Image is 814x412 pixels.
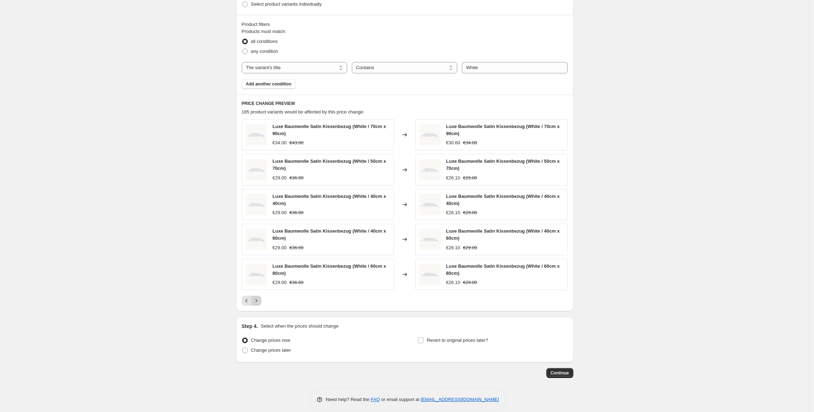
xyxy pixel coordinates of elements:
[446,124,560,136] span: Luxe Baumwolle Satin Kissenbezug (White / 70cm x 90cm)
[251,1,322,7] span: Select product variants individually
[421,397,499,402] a: [EMAIL_ADDRESS][DOMAIN_NAME]
[251,347,291,353] span: Change prices later
[246,124,267,145] img: Untitled_design_68_80x.png
[273,194,386,206] span: Luxe Baumwolle Satin Kissenbezug (White / 40cm x 40cm)
[419,229,441,250] img: Untitled_design_68_80x.png
[419,194,441,215] img: Untitled_design_68_80x.png
[289,174,304,182] strike: €36.00
[246,264,267,285] img: Untitled_design_68_80x.png
[289,139,304,146] strike: €43.00
[289,209,304,216] strike: €36.00
[551,370,569,376] span: Continue
[273,139,287,146] div: €34.00
[463,209,477,216] strike: €29.00
[371,397,380,402] a: FAQ
[246,194,267,215] img: Untitled_design_68_80x.png
[446,263,560,276] span: Luxe Baumwolle Satin Kissenbezug (White / 60cm x 80cm)
[251,338,290,343] span: Change prices now
[273,174,287,182] div: €29.00
[273,124,386,136] span: Luxe Baumwolle Satin Kissenbezug (White / 70cm x 90cm)
[289,279,304,286] strike: €36.00
[446,139,460,146] div: €30.60
[242,101,568,106] h6: PRICE CHANGE PREVIEW
[326,397,371,402] span: Need help? Read the
[446,158,560,171] span: Luxe Baumwolle Satin Kissenbezug (White / 50cm x 70cm)
[251,296,261,306] button: Next
[251,49,278,54] span: any condition
[246,81,291,87] span: Add another condition
[289,244,304,251] strike: €36.00
[446,279,460,286] div: €26.10
[246,159,267,180] img: Untitled_design_68_80x.png
[427,338,488,343] span: Revert to original prices later?
[242,29,286,34] span: Products must match:
[242,21,568,28] div: Product filters
[242,296,261,306] nav: Pagination
[273,158,386,171] span: Luxe Baumwolle Satin Kissenbezug (White / 50cm x 70cm)
[242,109,365,115] span: 185 product variants would be affected by this price change:
[463,279,477,286] strike: €29.00
[446,209,460,216] div: €26.10
[546,368,573,378] button: Continue
[463,244,477,251] strike: €29.00
[446,194,560,206] span: Luxe Baumwolle Satin Kissenbezug (White / 40cm x 40cm)
[273,244,287,251] div: €29.00
[246,229,267,250] img: Untitled_design_68_80x.png
[419,159,441,180] img: Untitled_design_68_80x.png
[419,264,441,285] img: Untitled_design_68_80x.png
[251,39,278,44] span: all conditions
[380,397,421,402] span: or email support at
[419,124,441,145] img: Untitled_design_68_80x.png
[446,174,460,182] div: €26.10
[273,279,287,286] div: €29.00
[463,174,477,182] strike: €29.00
[273,263,386,276] span: Luxe Baumwolle Satin Kissenbezug (White / 60cm x 80cm)
[242,323,258,330] h2: Step 4.
[273,228,386,241] span: Luxe Baumwolle Satin Kissenbezug (White / 40cm x 60cm)
[446,244,460,251] div: €26.10
[446,228,560,241] span: Luxe Baumwolle Satin Kissenbezug (White / 40cm x 60cm)
[463,139,477,146] strike: €34.00
[273,209,287,216] div: €29.00
[242,79,296,89] button: Add another condition
[261,323,338,330] p: Select when the prices should change
[242,296,252,306] button: Previous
